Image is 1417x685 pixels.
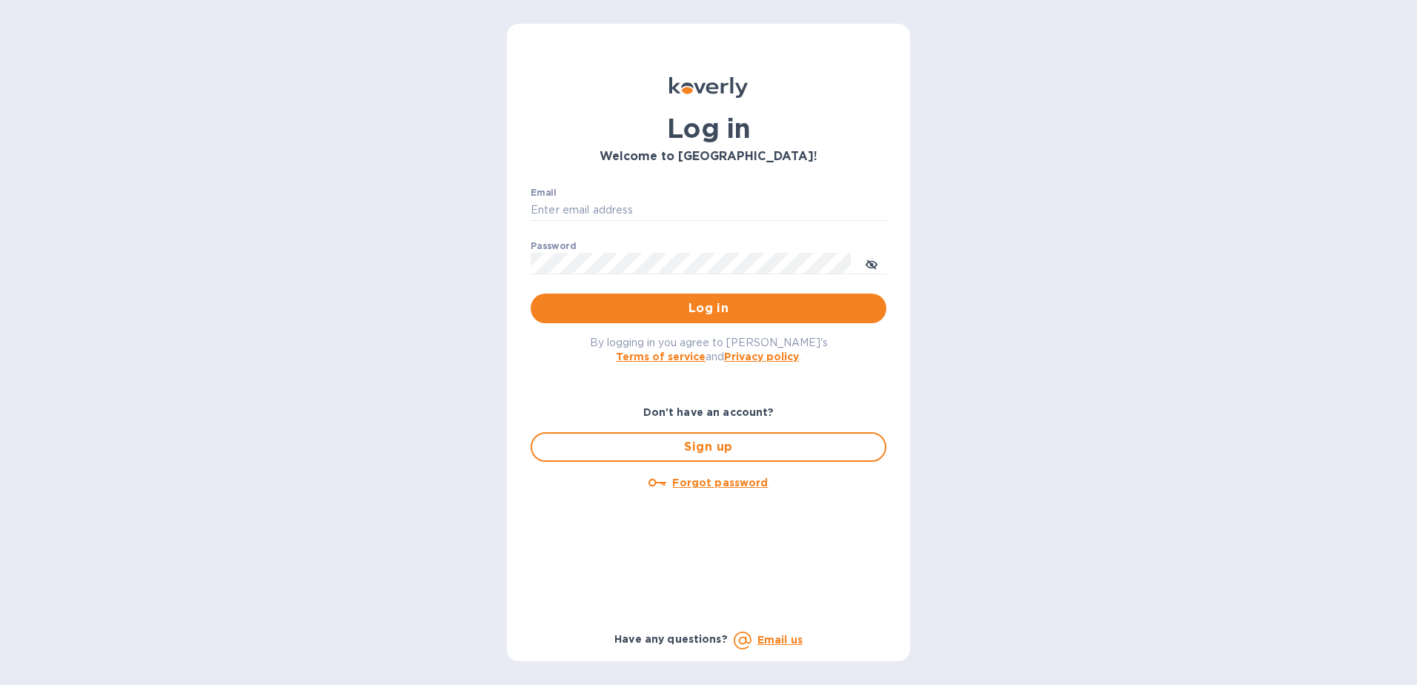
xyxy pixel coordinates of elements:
[614,633,728,645] b: Have any questions?
[643,406,774,418] b: Don't have an account?
[544,438,873,456] span: Sign up
[531,294,886,323] button: Log in
[590,337,828,363] span: By logging in you agree to [PERSON_NAME]'s and .
[531,188,557,197] label: Email
[531,113,886,144] h1: Log in
[531,150,886,164] h3: Welcome to [GEOGRAPHIC_DATA]!
[531,242,576,251] label: Password
[669,77,748,98] img: Koverly
[724,351,799,363] a: Privacy policy
[531,432,886,462] button: Sign up
[531,199,886,222] input: Enter email address
[542,300,875,317] span: Log in
[616,351,706,363] a: Terms of service
[757,634,803,646] a: Email us
[672,477,768,489] u: Forgot password
[857,248,886,278] button: toggle password visibility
